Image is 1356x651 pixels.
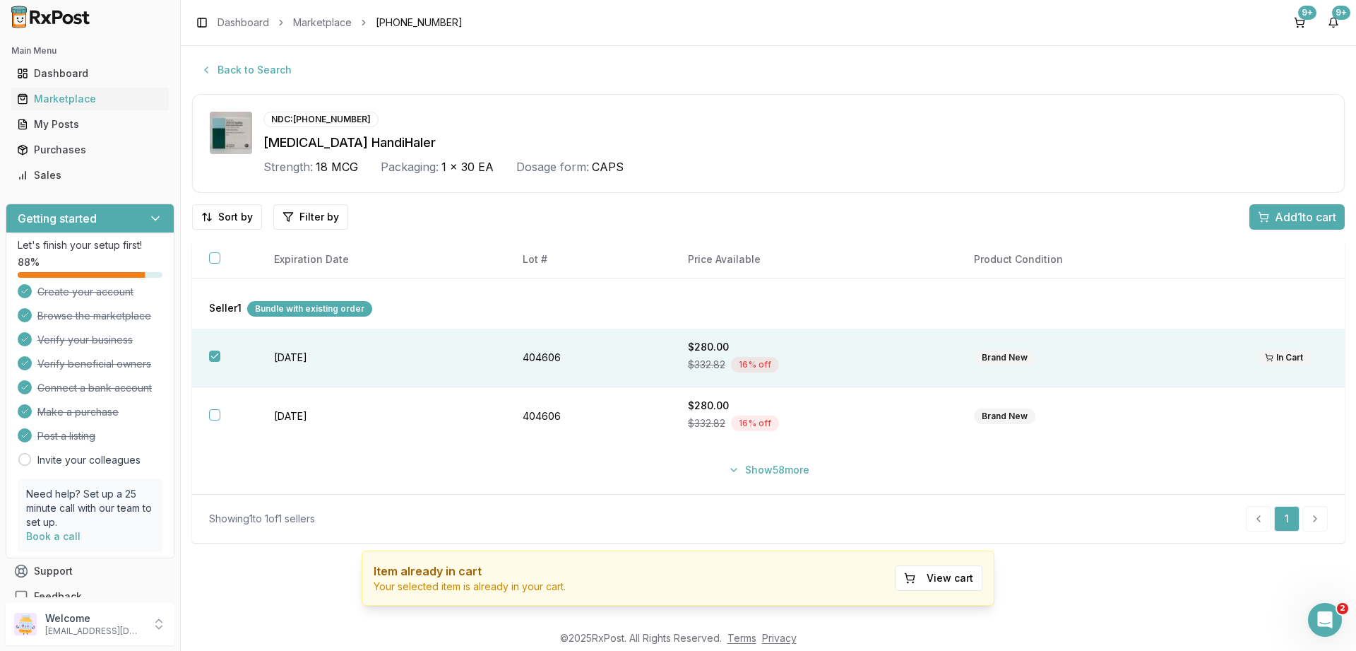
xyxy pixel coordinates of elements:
div: Brand New [974,350,1035,365]
div: Marketplace [17,92,163,106]
th: Product Condition [957,241,1239,278]
div: Brand New [974,409,1035,424]
button: Sort by [192,204,262,230]
button: Sales [6,164,174,187]
span: 88 % [18,255,40,269]
th: Price Available [671,241,957,278]
button: 9+ [1288,11,1311,34]
span: Sort by [218,210,253,224]
h3: Getting started [18,210,97,227]
img: User avatar [14,613,37,635]
div: My Posts [17,117,163,131]
button: Purchases [6,139,174,161]
div: Strength: [263,158,313,175]
p: [EMAIL_ADDRESS][DOMAIN_NAME] [45,626,143,637]
button: My Posts [6,113,174,136]
span: 1 x 30 EA [441,158,494,175]
span: Connect a bank account [37,381,152,395]
div: Showing 1 to 1 of 1 sellers [209,512,315,526]
span: Verify beneficial owners [37,357,151,371]
span: Filter by [299,210,339,224]
span: 18 MCG [316,158,358,175]
div: $280.00 [688,399,940,413]
div: Bundle with existing order [247,301,372,317]
a: Privacy [762,632,797,644]
button: Marketplace [6,88,174,110]
span: Browse the marketplace [37,309,151,323]
button: 9+ [1322,11,1345,34]
div: 9+ [1332,6,1350,20]
div: $280.00 [688,340,940,354]
span: $332.82 [688,358,725,372]
span: 2 [1337,603,1348,614]
span: Seller 1 [209,301,242,317]
td: [DATE] [257,329,506,387]
a: Terms [727,632,756,644]
span: Post a listing [37,429,95,443]
div: Packaging: [381,158,439,175]
div: 16 % off [731,416,779,431]
p: Your selected item is already in your cart. [374,580,566,594]
a: Sales [11,163,169,188]
button: Back to Search [192,57,300,83]
a: 1 [1274,506,1299,532]
p: Let's finish your setup first! [18,238,162,252]
td: 404606 [506,329,671,387]
th: Expiration Date [257,241,506,278]
p: Need help? Set up a 25 minute call with our team to set up. [26,487,154,529]
img: RxPost Logo [6,6,96,28]
span: Create your account [37,285,133,299]
span: $332.82 [688,416,725,430]
button: Feedback [6,584,174,609]
div: 9+ [1298,6,1316,20]
button: View cart [895,565,982,591]
img: Spiriva HandiHaler 18 MCG CAPS [210,112,252,154]
p: Welcome [45,611,143,626]
span: [PHONE_NUMBER] [376,16,463,30]
h2: Main Menu [11,45,169,57]
span: Verify your business [37,333,133,347]
div: In Cart [1256,350,1312,365]
a: My Posts [11,112,169,137]
span: Add 1 to cart [1275,209,1336,225]
a: Marketplace [293,16,352,30]
span: Feedback [34,590,82,604]
div: Sales [17,168,163,182]
a: Marketplace [11,86,169,112]
button: Dashboard [6,62,174,85]
div: [MEDICAL_DATA] HandiHaler [263,133,1327,153]
nav: pagination [1246,506,1328,532]
button: Support [6,558,174,584]
a: Book a call [26,530,81,542]
a: Invite your colleagues [37,453,141,467]
a: Dashboard [218,16,269,30]
button: Filter by [273,204,348,230]
a: Dashboard [11,61,169,86]
button: Add1to cart [1249,204,1345,230]
div: NDC: [PHONE_NUMBER] [263,112,379,127]
a: Purchases [11,137,169,163]
div: Dosage form: [516,158,589,175]
td: 404606 [506,387,671,446]
div: 16 % off [731,357,779,373]
iframe: Intercom live chat [1308,603,1342,637]
button: Show58more [720,457,818,483]
td: [DATE] [257,387,506,446]
nav: breadcrumb [218,16,463,30]
div: Dashboard [17,66,163,81]
span: CAPS [592,158,624,175]
span: Make a purchase [37,405,119,419]
h4: Item already in cart [374,563,566,580]
div: Purchases [17,143,163,157]
th: Lot # [506,241,671,278]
